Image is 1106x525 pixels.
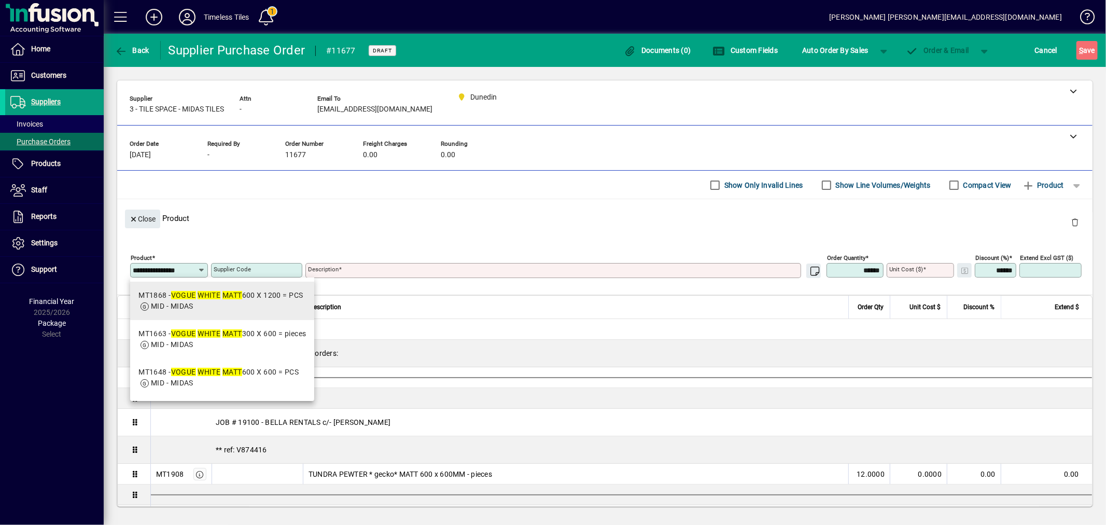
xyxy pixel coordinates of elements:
button: Save [1076,41,1098,60]
div: Product [117,199,1093,237]
em: MATT [222,329,242,338]
div: Please dispatch the following orders: [151,340,1092,367]
button: Order & Email [901,41,974,60]
mat-label: Discount (%) [975,254,1009,261]
button: Auto Order By Sales [797,41,874,60]
em: VOGUE [171,368,196,376]
mat-option: MT1868 - VOGUE WHITE MATT 600 X 1200 = PCS [130,282,314,320]
a: Knowledge Base [1072,2,1093,36]
mat-option: MT1648 - VOGUE WHITE MATT 600 X 600 = PCS [130,358,314,397]
button: Profile [171,8,204,26]
label: Show Line Volumes/Weights [834,180,931,190]
a: Customers [5,63,104,89]
span: MID - MIDAS [151,302,193,310]
span: 0.00 [441,151,455,159]
td: 12.0000 [848,464,890,485]
mat-label: Description [308,266,339,273]
td: 0.00 [1001,464,1092,485]
app-page-header-button: Delete [1062,217,1087,227]
button: Add [137,8,171,26]
button: Custom Fields [710,41,780,60]
button: Delete [1062,210,1087,234]
span: Financial Year [30,297,75,306]
mat-label: Extend excl GST ($) [1020,254,1073,261]
span: 0.00 [363,151,377,159]
span: 11677 [285,151,306,159]
span: Order Qty [858,301,884,313]
span: Documents (0) [624,46,691,54]
a: Reports [5,204,104,230]
a: Settings [5,230,104,256]
span: Extend $ [1055,301,1079,313]
div: MT1908 [156,469,184,479]
span: Settings [31,239,58,247]
span: Invoices [10,120,43,128]
span: Description [310,301,341,313]
em: WHITE [198,291,220,299]
span: Staff [31,186,47,194]
span: Order & Email [906,46,969,54]
mat-label: Supplier Code [214,266,251,273]
button: Close [125,210,160,228]
span: Package [38,319,66,327]
td: 0.0000 [890,464,947,485]
div: Supplier Purchase Order [169,42,305,59]
button: Documents (0) [621,41,694,60]
a: Products [5,151,104,177]
span: Products [31,159,61,168]
a: Invoices [5,115,104,133]
span: Unit Cost $ [909,301,941,313]
div: #11677 [326,43,356,59]
span: Auto Order By Sales [802,42,869,59]
span: Custom Fields [712,46,778,54]
a: Support [5,257,104,283]
div: MT1648 - 600 X 600 = PCS [138,367,299,378]
mat-label: Order Quantity [827,254,865,261]
em: VOGUE [171,329,196,338]
div: ** ref: V874416 [151,436,1092,463]
span: Close [129,211,156,228]
span: MID - MIDAS [151,379,193,387]
span: Cancel [1035,42,1058,59]
a: Staff [5,177,104,203]
app-page-header-button: Close [122,214,163,223]
span: - [240,105,242,114]
span: Suppliers [31,98,61,106]
em: MATT [222,368,242,376]
td: 0.00 [947,464,1001,485]
button: Cancel [1032,41,1060,60]
mat-option: MT1663 - VOGUE WHITE MATT 300 X 600 = pieces [130,320,314,358]
em: MATT [222,291,242,299]
mat-label: Unit Cost ($) [889,266,923,273]
div: MT1663 - 300 X 600 = pieces [138,328,306,339]
span: Back [115,46,149,54]
span: MID - MIDAS [151,340,193,349]
span: - [207,151,209,159]
app-page-header-button: Back [104,41,161,60]
label: Show Only Invalid Lines [722,180,803,190]
button: Back [112,41,152,60]
span: [DATE] [130,151,151,159]
div: MT1868 - 600 X 1200 = PCS [138,290,303,301]
em: VOGUE [171,291,196,299]
div: Timeless Tiles [204,9,249,25]
span: Reports [31,212,57,220]
span: Customers [31,71,66,79]
em: WHITE [198,368,220,376]
span: Draft [373,47,392,54]
span: Discount % [963,301,995,313]
span: S [1079,46,1083,54]
a: Home [5,36,104,62]
a: Purchase Orders [5,133,104,150]
div: JOB # 19100 - BELLA RENTALS c/- [PERSON_NAME] [151,409,1092,436]
span: Support [31,265,57,273]
mat-label: Product [131,254,152,261]
span: Home [31,45,50,53]
em: WHITE [198,329,220,338]
span: 3 - TILE SPACE - MIDAS TILES [130,105,224,114]
div: [PERSON_NAME] [PERSON_NAME][EMAIL_ADDRESS][DOMAIN_NAME] [829,9,1062,25]
span: ave [1079,42,1095,59]
span: Purchase Orders [10,137,71,146]
span: TUNDRA PEWTER * gecko* MATT 600 x 600MM - pieces [309,469,492,479]
label: Compact View [961,180,1012,190]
